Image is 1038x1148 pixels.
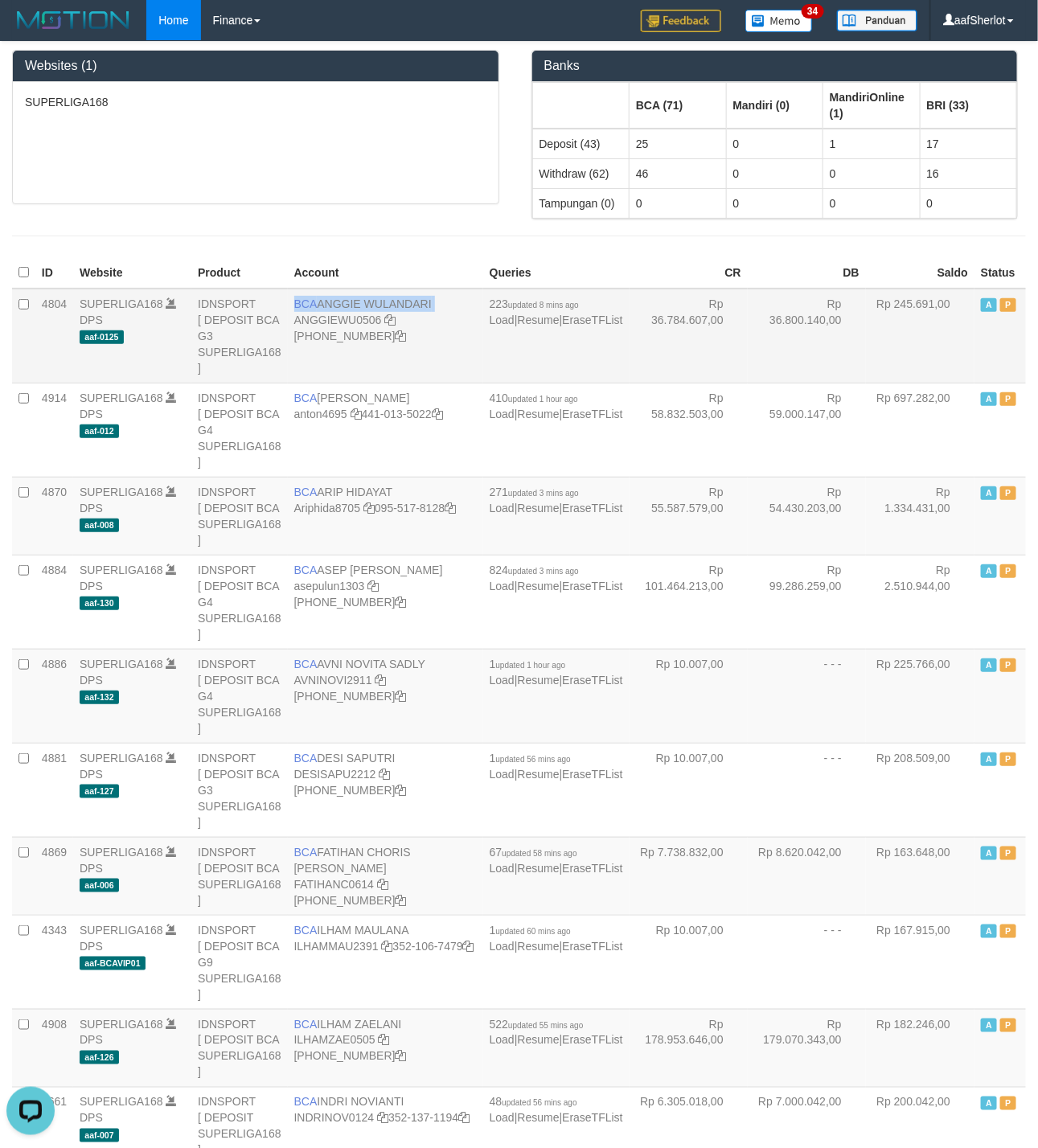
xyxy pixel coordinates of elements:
[73,383,191,477] td: DPS
[288,743,483,837] td: DESI SAPUTRI [PHONE_NUMBER]
[748,837,866,915] td: Rp 8.620.042,00
[294,564,318,576] span: BCA
[726,158,823,188] td: 0
[191,257,288,289] th: Product
[458,1112,470,1125] a: Copy 3521371194 to clipboard
[80,957,146,970] span: aaf-BCAVIP01
[866,915,974,1009] td: Rp 167.915,00
[490,408,515,420] a: Load
[490,564,579,576] span: 824
[80,597,119,610] span: aaf-130
[630,743,748,837] td: Rp 10.007,00
[80,752,163,765] a: SUPERLIGA168
[562,1034,622,1047] a: EraseTFList
[80,658,163,670] a: SUPERLIGA168
[35,289,73,383] td: 4804
[191,837,288,915] td: IDNSPORT [ DEPOSIT BCA SUPERLIGA168 ]
[490,314,515,326] a: Load
[35,649,73,743] td: 4886
[294,674,372,687] a: AVNINOVI2911
[920,82,1017,129] th: Group: activate to sort column ascending
[191,289,288,383] td: IDNSPORT [ DEPOSIT BCA G3 SUPERLIGA168 ]
[80,691,119,704] span: aaf-132
[630,1009,748,1087] td: Rp 178.953.646,00
[508,395,578,404] span: updated 1 hour ago
[748,555,866,649] td: Rp 99.286.259,00
[866,837,974,915] td: Rp 163.648,00
[35,743,73,837] td: 4881
[490,752,623,781] span: | |
[351,408,362,420] a: Copy anton4695 to clipboard
[866,649,974,743] td: Rp 225.766,00
[508,301,579,310] span: updated 8 mins ago
[490,846,623,875] span: | |
[726,188,823,218] td: 0
[508,567,579,576] span: updated 3 mins ago
[630,129,727,159] td: 25
[377,878,388,891] a: Copy FATIHANC0614 to clipboard
[490,658,566,670] span: 1
[981,486,997,500] span: Active
[294,1034,375,1047] a: ILHAMZAE0505
[191,477,288,555] td: IDNSPORT [ DEPOSIT BCA SUPERLIGA168 ]
[981,564,997,578] span: Active
[35,1009,73,1087] td: 4908
[288,383,483,477] td: [PERSON_NAME] 441-013-5022
[490,392,623,420] span: | |
[562,862,622,875] a: EraseTFList
[490,768,515,781] a: Load
[80,785,119,798] span: aaf-127
[866,1009,974,1087] td: Rp 182.246,00
[288,257,483,289] th: Account
[294,502,361,515] a: Ariphida8705
[490,752,571,765] span: 1
[1000,564,1016,578] span: Paused
[748,477,866,555] td: Rp 54.430.203,00
[866,383,974,477] td: Rp 697.282,00
[80,846,163,859] a: SUPERLIGA168
[508,489,579,498] span: updated 3 mins ago
[562,940,622,953] a: EraseTFList
[363,502,375,515] a: Copy Ariphida8705 to clipboard
[866,289,974,383] td: Rp 245.691,00
[630,289,748,383] td: Rp 36.784.607,00
[1000,1097,1016,1110] span: Paused
[432,408,443,420] a: Copy 4410135022 to clipboard
[490,486,579,498] span: 271
[544,59,1006,73] h3: Banks
[490,924,623,953] span: | |
[288,837,483,915] td: FATIHAN CHORIS [PERSON_NAME] [PHONE_NUMBER]
[396,690,407,703] a: Copy 4062280135 to clipboard
[382,940,393,953] a: Copy ILHAMMAU2391 to clipboard
[396,894,407,907] a: Copy 4062281727 to clipboard
[384,314,396,326] a: Copy ANGGIEWU0506 to clipboard
[490,924,571,937] span: 1
[294,408,347,420] a: anton4695
[80,392,163,404] a: SUPERLIGA168
[73,837,191,915] td: DPS
[294,314,382,326] a: ANGGIEWU0506
[981,298,997,312] span: Active
[294,752,318,765] span: BCA
[191,649,288,743] td: IDNSPORT [ DEPOSIT BCA G4 SUPERLIGA168 ]
[1000,847,1016,860] span: Paused
[490,297,623,326] span: | |
[490,580,515,592] a: Load
[294,580,365,592] a: asepulun1303
[562,314,622,326] a: EraseTFList
[490,862,515,875] a: Load
[490,674,515,687] a: Load
[630,555,748,649] td: Rp 101.464.213,00
[630,158,727,188] td: 46
[562,1112,622,1125] a: EraseTFList
[518,768,560,781] a: Resume
[73,257,191,289] th: Website
[73,477,191,555] td: DPS
[396,784,407,797] a: Copy 4062280453 to clipboard
[35,477,73,555] td: 4870
[490,1018,623,1047] span: | |
[748,743,866,837] td: - - -
[294,878,374,891] a: FATIHANC0614
[490,502,515,515] a: Load
[866,555,974,649] td: Rp 2.510.944,00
